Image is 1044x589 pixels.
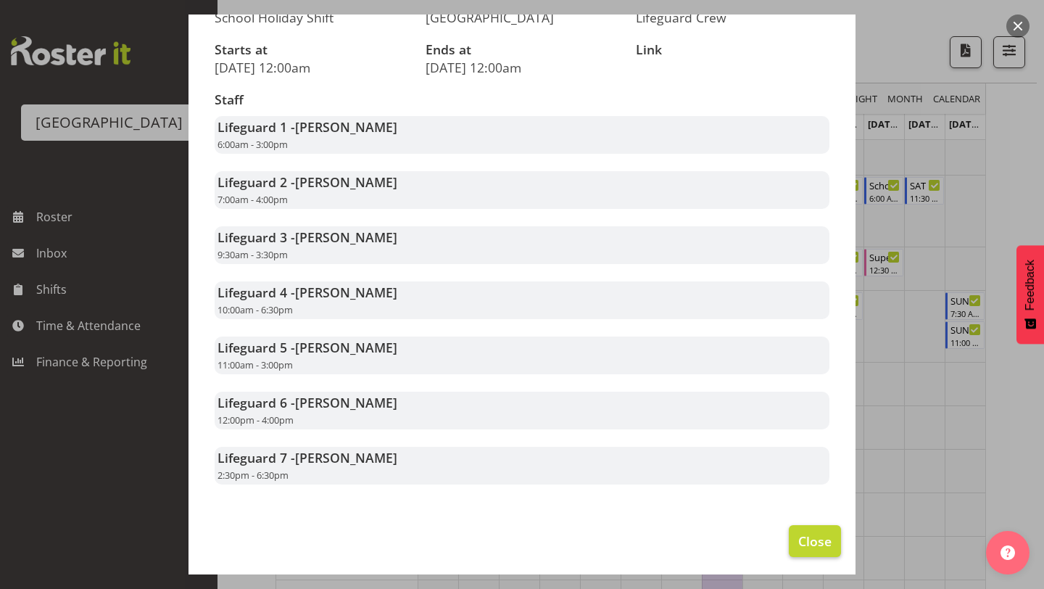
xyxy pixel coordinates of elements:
h3: Staff [215,93,829,107]
strong: Lifeguard 1 - [217,118,397,136]
p: Lifeguard Crew [636,9,829,25]
p: [DATE] 12:00am [215,59,408,75]
span: [PERSON_NAME] [295,173,397,191]
span: 2:30pm - 6:30pm [217,469,289,482]
p: School Holiday Shift [215,9,408,25]
h3: Ends at [426,43,619,57]
strong: Lifeguard 4 - [217,284,397,301]
span: [PERSON_NAME] [295,449,397,466]
span: 6:00am - 3:00pm [217,138,288,151]
button: Close [789,525,841,557]
span: [PERSON_NAME] [295,118,397,136]
span: 10:00am - 6:30pm [217,303,293,316]
span: [PERSON_NAME] [295,284,397,301]
strong: Lifeguard 3 - [217,228,397,246]
button: Feedback - Show survey [1016,245,1044,344]
span: Feedback [1024,260,1037,310]
strong: Lifeguard 6 - [217,394,397,411]
span: 7:00am - 4:00pm [217,193,288,206]
h3: Starts at [215,43,408,57]
span: [PERSON_NAME] [295,228,397,246]
span: 11:00am - 3:00pm [217,358,293,371]
p: [DATE] 12:00am [426,59,619,75]
img: help-xxl-2.png [1000,545,1015,560]
span: Close [798,532,832,551]
strong: Lifeguard 2 - [217,173,397,191]
strong: Lifeguard 7 - [217,449,397,466]
h3: Link [636,43,829,57]
span: 12:00pm - 4:00pm [217,413,294,427]
span: [PERSON_NAME] [295,394,397,411]
strong: Lifeguard 5 - [217,339,397,356]
p: [GEOGRAPHIC_DATA] [426,9,619,25]
span: [PERSON_NAME] [295,339,397,356]
span: 9:30am - 3:30pm [217,248,288,261]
